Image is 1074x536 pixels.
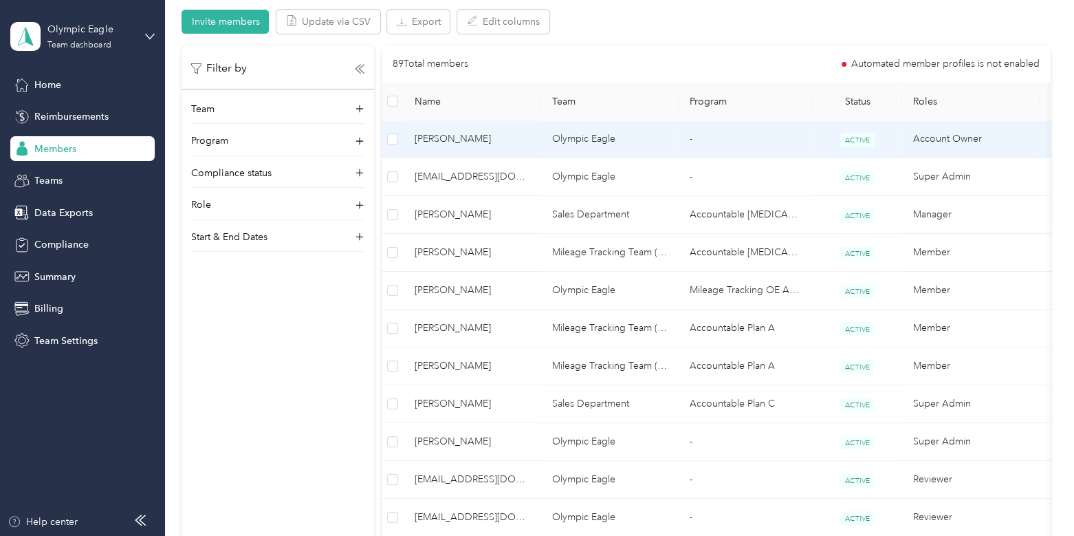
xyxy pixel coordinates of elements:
td: Super Admin [902,158,1040,196]
span: ACTIVE [840,208,875,223]
span: Billing [34,301,63,316]
span: ACTIVE [840,322,875,336]
td: Olympic Eagle [541,158,679,196]
p: Start & End Dates [191,230,267,244]
td: success+olympiceagle@everlance.com (You) [404,158,541,196]
span: ACTIVE [840,284,875,299]
td: Mileage Tracking OE Autos [679,272,813,310]
span: Name [415,96,530,107]
th: Roles [902,83,1040,120]
span: [PERSON_NAME] [415,283,530,298]
span: ACTIVE [840,398,875,412]
span: [EMAIL_ADDRESS][DOMAIN_NAME] [415,472,530,487]
td: Member [902,310,1040,347]
span: [PERSON_NAME] [415,207,530,222]
td: favr1+olympiceagle@everlance.com [404,461,541,499]
td: Mileage Tracking Team (non-union) [541,234,679,272]
td: Christopher J. Hagle [404,385,541,423]
td: Olympic Eagle [541,272,679,310]
td: Nick Bland [404,272,541,310]
span: ACTIVE [840,133,875,147]
td: Nicole M. Cooper-Sticca [404,196,541,234]
td: Sales Department [541,385,679,423]
span: Teams [34,173,63,188]
p: Filter by [191,60,247,77]
td: George F. Kane [404,234,541,272]
td: Accountable Plan A [679,347,813,385]
th: Program [679,83,813,120]
p: Role [191,197,211,212]
td: Reviewer [902,461,1040,499]
td: Olympic Eagle [541,423,679,461]
th: Status [813,83,902,120]
td: - [679,120,813,158]
td: Member [902,347,1040,385]
td: Mileage Tracking Team (non-union) [541,347,679,385]
td: Brian J. Kruse [404,347,541,385]
p: Compliance status [191,166,272,180]
span: Team Settings [34,334,98,348]
span: [PERSON_NAME] [415,358,530,374]
span: Compliance [34,237,89,252]
div: Team dashboard [47,41,111,50]
td: Accountable Plan B [679,234,813,272]
th: Team [541,83,679,120]
td: Courtney Gamba [404,120,541,158]
td: Accountable Plan B [679,196,813,234]
span: ACTIVE [840,360,875,374]
span: Automated member profiles is not enabled [851,59,1040,69]
button: Help center [8,515,78,529]
td: Member [902,234,1040,272]
button: Update via CSV [276,10,380,34]
td: - [679,461,813,499]
div: Olympic Eagle [47,22,133,36]
td: Brenda Pessemier [404,423,541,461]
span: Members [34,142,76,156]
td: Accountable Plan C [679,385,813,423]
span: ACTIVE [840,511,875,526]
p: 89 Total members [393,56,468,72]
button: Invite members [182,10,269,34]
td: Sales Department [541,196,679,234]
span: Summary [34,270,76,284]
td: Olympic Eagle [541,120,679,158]
span: [PERSON_NAME] [415,434,530,449]
td: Manager [902,196,1040,234]
td: Mileage Tracking Team (non-union) [541,310,679,347]
iframe: Everlance-gr Chat Button Frame [997,459,1074,536]
span: [PERSON_NAME] [415,245,530,260]
td: Super Admin [902,385,1040,423]
span: Home [34,78,61,92]
td: - [679,158,813,196]
button: Export [387,10,450,34]
span: [EMAIL_ADDRESS][DOMAIN_NAME] [415,510,530,525]
p: Team [191,102,215,116]
td: Olympic Eagle [541,461,679,499]
span: ACTIVE [840,436,875,450]
span: [PERSON_NAME] [415,321,530,336]
td: - [679,423,813,461]
span: [PERSON_NAME] [415,396,530,411]
td: Jason E. Tague [404,310,541,347]
span: [PERSON_NAME] [415,131,530,147]
td: Super Admin [902,423,1040,461]
button: Edit columns [457,10,549,34]
td: Accountable Plan A [679,310,813,347]
p: Program [191,133,228,148]
span: Reimbursements [34,109,109,124]
span: Data Exports [34,206,93,220]
span: [EMAIL_ADDRESS][DOMAIN_NAME] (You) [415,169,530,184]
span: ACTIVE [840,171,875,185]
span: ACTIVE [840,473,875,488]
span: ACTIVE [840,246,875,261]
th: Name [404,83,541,120]
td: Member [902,272,1040,310]
td: Account Owner [902,120,1040,158]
